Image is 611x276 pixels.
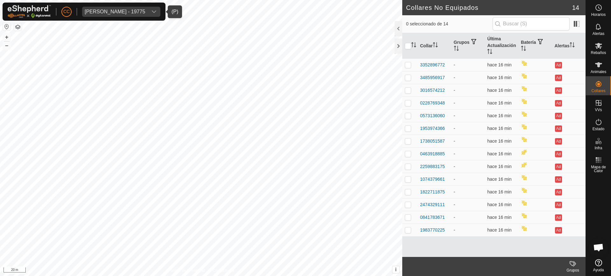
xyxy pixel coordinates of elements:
button: Ad [555,189,562,195]
span: Alertas [593,32,604,36]
span: Collares [591,89,605,93]
span: 18 sept 2025, 12:06 [487,177,511,182]
div: dropdown trigger [148,7,160,17]
span: i [395,267,397,272]
th: Última Actualización [485,33,518,59]
td: - [451,211,485,224]
span: 18 sept 2025, 12:06 [487,227,511,232]
div: 2259883175 [420,163,445,170]
span: Estado [593,127,604,131]
a: Política de Privacidad [168,268,205,273]
span: CC [63,8,70,15]
button: Ad [555,176,562,183]
div: 3352896772 [420,62,445,68]
div: Chat abierto [589,238,608,257]
button: Capas del Mapa [14,23,22,31]
button: + [3,33,11,41]
h2: Collares No Equipados [406,4,572,11]
th: Collar [418,33,451,59]
p-sorticon: Activar para ordenar [487,50,492,55]
span: 18 sept 2025, 12:06 [487,62,511,67]
td: - [451,135,485,147]
p-sorticon: Activar para ordenar [433,43,438,48]
a: Contáctenos [213,268,234,273]
button: Ad [555,151,562,157]
span: 18 sept 2025, 12:05 [487,151,511,156]
button: i [392,266,399,273]
span: Mapa de Calor [587,165,609,173]
div: 1983770225 [420,227,445,233]
span: Alvaro Piriz Mezquita - 19775 [82,7,148,17]
div: 1953974366 [420,125,445,132]
td: - [451,71,485,84]
th: Grupos [451,33,485,59]
button: Ad [555,227,562,233]
button: Ad [555,113,562,119]
span: Infra [594,146,602,150]
span: 18 sept 2025, 12:06 [487,215,511,220]
span: Animales [591,70,606,74]
td: - [451,173,485,185]
button: Restablecer Mapa [3,23,11,30]
td: - [451,160,485,173]
td: - [451,109,485,122]
td: - [451,147,485,160]
span: 14 [572,3,579,12]
span: 18 sept 2025, 12:06 [487,75,511,80]
p-sorticon: Activar para ordenar [570,43,575,48]
button: – [3,42,11,49]
span: 18 sept 2025, 12:06 [487,138,511,144]
p-sorticon: Activar para ordenar [411,43,416,48]
span: 18 sept 2025, 12:06 [487,113,511,118]
td: - [451,84,485,97]
span: 18 sept 2025, 12:06 [487,202,511,207]
button: Ad [555,75,562,81]
button: Ad [555,202,562,208]
span: 18 sept 2025, 12:06 [487,164,511,169]
button: Ad [555,87,562,94]
td: - [451,185,485,198]
button: Ad [555,214,562,221]
span: 0 seleccionado de 14 [406,21,493,27]
div: Grupos [560,267,586,273]
td: - [451,198,485,211]
p-sorticon: Activar para ordenar [521,47,526,52]
div: 3016574212 [420,87,445,94]
div: 1074379661 [420,176,445,183]
button: Ad [555,125,562,132]
button: Ad [555,138,562,145]
a: Ayuda [586,257,611,274]
span: 18 sept 2025, 12:06 [487,88,511,93]
td: - [451,97,485,109]
p-sorticon: Activar para ordenar [454,47,459,52]
div: 1738051587 [420,138,445,145]
th: Batería [518,33,552,59]
td: - [451,122,485,135]
button: Ad [555,100,562,106]
button: Ad [555,62,562,68]
span: Rebaños [591,51,606,55]
td: - [451,224,485,236]
span: Ayuda [593,268,604,272]
span: Horarios [591,13,606,17]
div: 3485956917 [420,74,445,81]
img: Logo Gallagher [8,5,51,18]
span: 18 sept 2025, 12:06 [487,100,511,105]
div: 0228769348 [420,100,445,106]
div: 0841783671 [420,214,445,221]
input: Buscar (S) [493,17,570,30]
div: 1822711875 [420,189,445,195]
span: VVs [595,108,602,112]
div: 0573136060 [420,112,445,119]
button: Ad [555,164,562,170]
div: 0463918885 [420,151,445,157]
div: [PERSON_NAME] - 19775 [85,9,145,14]
th: Alertas [552,33,586,59]
span: 18 sept 2025, 12:06 [487,189,511,194]
td: - [451,58,485,71]
div: 2474329111 [420,201,445,208]
span: 18 sept 2025, 12:06 [487,126,511,131]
